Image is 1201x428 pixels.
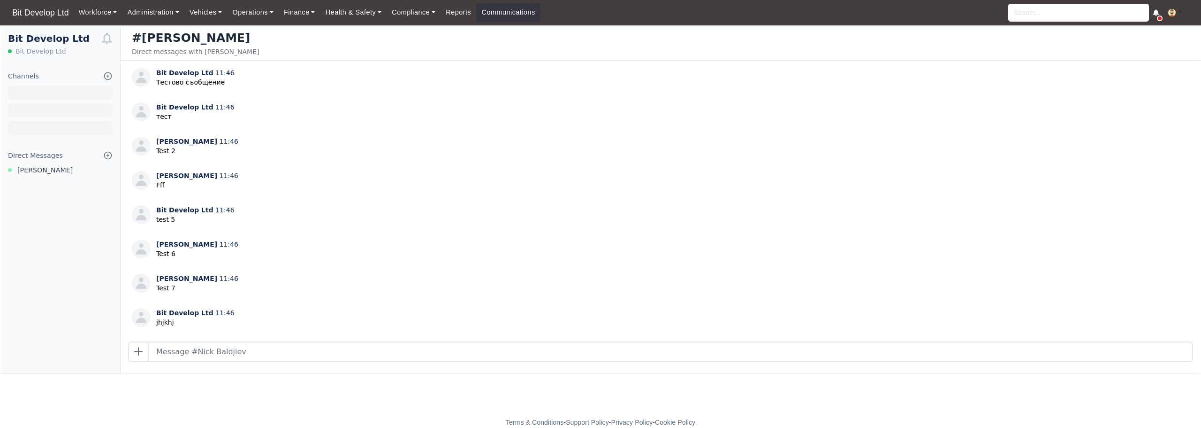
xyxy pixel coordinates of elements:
[156,146,238,156] p: Test 2
[506,419,563,426] a: Terms & Conditions
[333,417,868,428] div: - - -
[227,3,278,22] a: Operations
[149,342,1192,361] input: Message #Nick Baldjiev
[220,241,238,248] span: 11:46
[566,419,609,426] a: Support Policy
[156,249,238,259] p: Test 6
[8,71,39,82] div: Channels
[156,112,235,122] p: тест
[655,419,695,426] a: Cookie Policy
[441,3,476,22] a: Reports
[320,3,387,22] a: Health & Safety
[156,172,217,179] span: [PERSON_NAME]
[220,172,238,179] span: 11:46
[156,309,213,317] span: Bit Develop Ltd
[215,206,234,214] span: 11:46
[220,275,238,282] span: 11:46
[156,78,235,87] p: Тестово съобщение
[156,275,217,282] span: [PERSON_NAME]
[132,47,259,56] div: Direct messages with [PERSON_NAME]
[15,47,66,56] span: Bit Develop Ltd
[611,419,653,426] a: Privacy Policy
[279,3,320,22] a: Finance
[184,3,228,22] a: Vehicles
[156,241,217,248] span: [PERSON_NAME]
[215,103,234,111] span: 11:46
[215,69,234,77] span: 11:46
[156,138,217,145] span: [PERSON_NAME]
[156,103,213,111] span: Bit Develop Ltd
[132,31,259,45] h3: #[PERSON_NAME]
[122,3,184,22] a: Administration
[156,318,235,327] p: jhjkhj
[74,3,122,22] a: Workforce
[156,215,235,225] p: test 5
[220,138,238,145] span: 11:46
[215,309,234,317] span: 11:46
[8,3,74,22] span: Bit Develop Ltd
[387,3,441,22] a: Compliance
[156,206,213,214] span: Bit Develop Ltd
[8,4,74,22] a: Bit Develop Ltd
[8,33,101,45] h1: Bit Develop Ltd
[156,69,213,77] span: Bit Develop Ltd
[17,165,73,176] span: [PERSON_NAME]
[156,283,238,293] p: Test 7
[476,3,540,22] a: Communications
[1008,4,1149,22] input: Search...
[8,150,63,161] div: Direct Messages
[0,165,120,176] a: [PERSON_NAME]
[156,180,238,190] p: Fff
